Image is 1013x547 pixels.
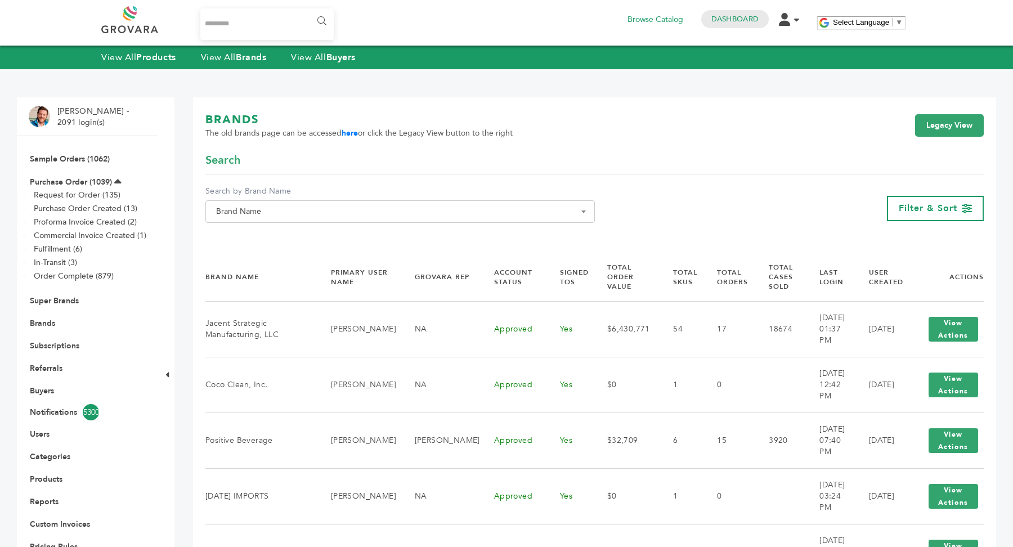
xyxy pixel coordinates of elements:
td: [DATE] [855,357,909,413]
td: 15 [703,413,755,468]
th: Grovara Rep [401,253,480,301]
span: Select Language [833,18,889,26]
td: $6,430,771 [593,301,660,357]
a: Purchase Order Created (13) [34,203,137,214]
td: Approved [480,413,546,468]
a: In-Transit (3) [34,257,77,268]
th: Total SKUs [659,253,703,301]
td: NA [401,357,480,413]
a: Dashboard [711,14,759,24]
h1: BRANDS [205,112,513,128]
strong: Products [136,51,176,64]
button: View Actions [929,373,978,397]
a: here [342,128,358,138]
a: Request for Order (135) [34,190,120,200]
li: [PERSON_NAME] - 2091 login(s) [57,106,132,128]
th: Last Login [805,253,855,301]
td: Approved [480,301,546,357]
th: Actions [909,253,984,301]
span: Filter & Sort [899,202,957,214]
a: Brands [30,318,55,329]
td: Coco Clean, Inc. [205,357,317,413]
a: Browse Catalog [627,14,683,26]
a: Buyers [30,385,54,396]
td: [PERSON_NAME] [317,357,401,413]
a: Categories [30,451,70,462]
td: 0 [703,357,755,413]
td: Yes [546,301,593,357]
strong: Brands [236,51,266,64]
th: Account Status [480,253,546,301]
button: View Actions [929,484,978,509]
span: 5300 [83,404,99,420]
th: Total Orders [703,253,755,301]
td: [DATE] [855,301,909,357]
a: Fulfillment (6) [34,244,82,254]
a: Purchase Order (1039) [30,177,112,187]
a: Notifications5300 [30,404,145,420]
td: Jacent Strategic Manufacturing, LLC [205,301,317,357]
a: Users [30,429,50,440]
a: Referrals [30,363,62,374]
td: 54 [659,301,703,357]
a: View AllProducts [101,51,176,64]
td: NA [401,468,480,524]
td: [DATE] 01:37 PM [805,301,855,357]
td: 6 [659,413,703,468]
th: Primary User Name [317,253,401,301]
td: [DATE] [855,413,909,468]
td: $0 [593,468,660,524]
td: [DATE] 03:24 PM [805,468,855,524]
span: Brand Name [212,204,589,219]
a: Select Language​ [833,18,903,26]
td: $32,709 [593,413,660,468]
a: Products [30,474,62,485]
td: Yes [546,413,593,468]
span: Brand Name [205,200,595,223]
th: User Created [855,253,909,301]
td: 17 [703,301,755,357]
a: Order Complete (879) [34,271,114,281]
input: Search... [200,8,334,40]
td: Yes [546,468,593,524]
a: Commercial Invoice Created (1) [34,230,146,241]
th: Total Order Value [593,253,660,301]
td: [PERSON_NAME] [317,301,401,357]
span: The old brands page can be accessed or click the Legacy View button to the right [205,128,513,139]
span: Search [205,153,240,168]
th: Total Cases Sold [755,253,805,301]
a: View AllBuyers [291,51,356,64]
a: Sample Orders (1062) [30,154,110,164]
a: Legacy View [915,114,984,137]
a: Proforma Invoice Created (2) [34,217,137,227]
td: [DATE] [855,468,909,524]
td: Yes [546,357,593,413]
td: 3920 [755,413,805,468]
td: [DATE] IMPORTS [205,468,317,524]
td: 1 [659,468,703,524]
td: 1 [659,357,703,413]
td: [PERSON_NAME] [317,413,401,468]
td: [PERSON_NAME] [401,413,480,468]
a: Reports [30,496,59,507]
a: Custom Invoices [30,519,90,530]
td: [DATE] 07:40 PM [805,413,855,468]
td: [PERSON_NAME] [317,468,401,524]
button: View Actions [929,317,978,342]
button: View Actions [929,428,978,453]
td: Approved [480,357,546,413]
td: NA [401,301,480,357]
th: Brand Name [205,253,317,301]
td: Positive Beverage [205,413,317,468]
td: $0 [593,357,660,413]
span: ▼ [895,18,903,26]
td: 0 [703,468,755,524]
label: Search by Brand Name [205,186,595,197]
td: Approved [480,468,546,524]
td: 18674 [755,301,805,357]
td: [DATE] 12:42 PM [805,357,855,413]
strong: Buyers [326,51,356,64]
a: View AllBrands [201,51,267,64]
a: Super Brands [30,295,79,306]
